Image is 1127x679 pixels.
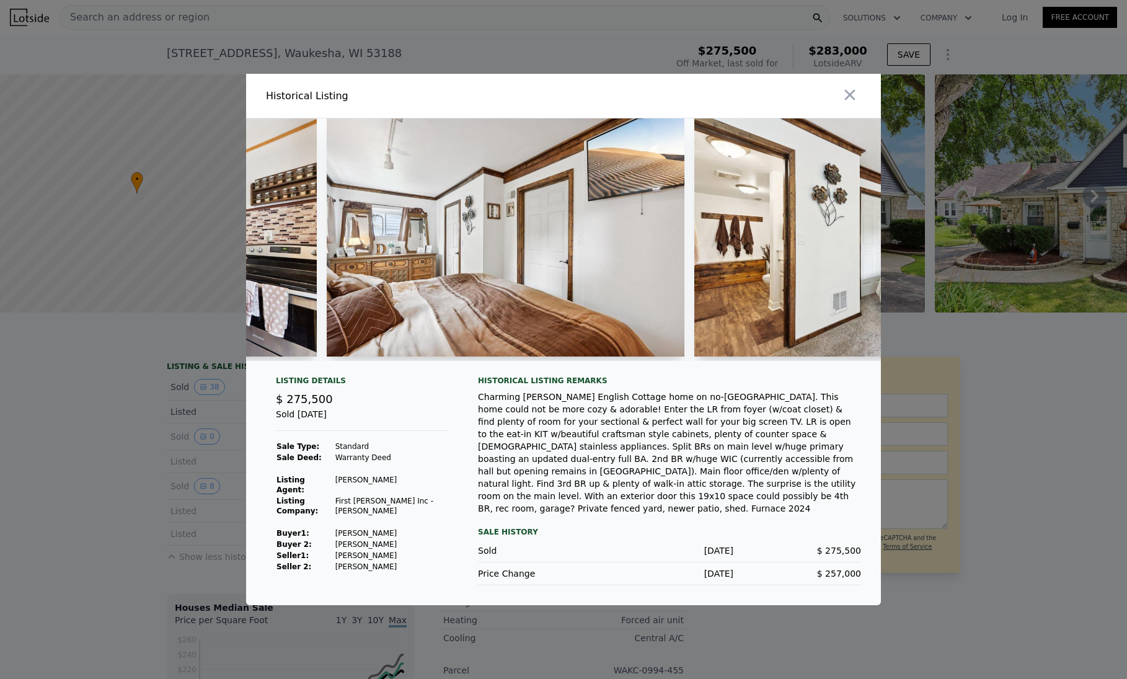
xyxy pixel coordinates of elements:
[276,476,305,494] strong: Listing Agent:
[335,539,448,550] td: [PERSON_NAME]
[335,474,448,495] td: [PERSON_NAME]
[276,551,309,560] strong: Seller 1 :
[817,546,861,556] span: $ 275,500
[694,118,1052,357] img: Property Img
[276,376,448,391] div: Listing Details
[478,391,861,515] div: Charming [PERSON_NAME] English Cottage home on no-[GEOGRAPHIC_DATA]. This home could not be more ...
[276,540,312,549] strong: Buyer 2:
[478,525,861,539] div: Sale History
[327,118,684,357] img: Property Img
[335,452,448,463] td: Warranty Deed
[335,441,448,452] td: Standard
[335,550,448,561] td: [PERSON_NAME]
[335,561,448,572] td: [PERSON_NAME]
[606,567,733,580] div: [DATE]
[335,528,448,539] td: [PERSON_NAME]
[276,497,318,515] strong: Listing Company:
[276,393,333,406] span: $ 275,500
[817,569,861,579] span: $ 257,000
[276,453,322,462] strong: Sale Deed:
[335,495,448,517] td: First [PERSON_NAME] Inc - [PERSON_NAME]
[606,544,733,557] div: [DATE]
[478,376,861,386] div: Historical Listing remarks
[276,529,309,538] strong: Buyer 1 :
[276,408,448,431] div: Sold [DATE]
[478,567,606,580] div: Price Change
[478,544,606,557] div: Sold
[276,442,319,451] strong: Sale Type:
[276,562,311,571] strong: Seller 2:
[266,89,559,104] div: Historical Listing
